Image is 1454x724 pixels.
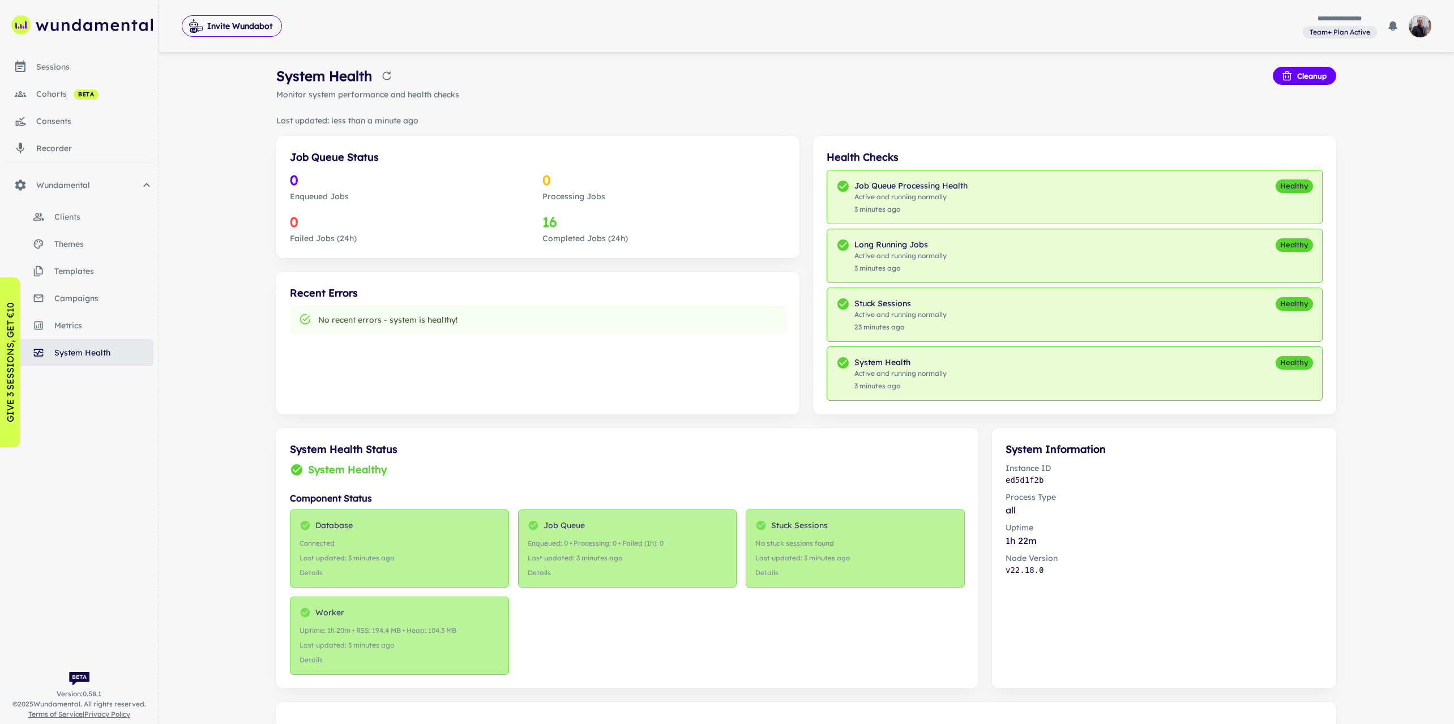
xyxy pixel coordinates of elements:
[377,66,397,86] button: Refresh health data
[54,292,153,305] span: campaigns
[854,381,947,391] span: 3 minutes ago
[1006,552,1323,564] p: Node Version
[1276,298,1313,310] span: Healthy
[854,297,947,310] p: Detects sessions stuck without progress (e.g., running/open too long). Warning if last successful...
[1006,534,1323,547] p: 1h 22m
[854,310,947,320] span: Active and running normally
[854,322,947,332] span: 23 minutes ago
[54,238,153,250] span: themes
[542,170,786,190] h4: 0
[290,149,786,165] h6: Job Queue Status
[74,90,99,99] span: beta
[854,263,947,273] span: 3 minutes ago
[1006,491,1323,503] p: Process Type
[755,568,955,578] span: { "status": "healthy", "stuckJoiningSessions": 0, "stuckProcessingSessions": 0, "totalStuck": 0, ...
[28,709,130,719] span: |
[54,265,153,277] span: templates
[771,519,828,532] p: stuck Sessions
[5,230,153,258] a: themes
[854,238,947,251] p: Monitors jobs that exceed expected durations. Surfaces warnings/errors based on recent run outcomes.
[854,369,947,379] span: Active and running normally
[36,61,153,73] div: sessions
[57,689,101,699] span: Version: 0.58.1
[1006,474,1323,486] p: ed5d1f2b
[300,553,499,563] span: Last updated: 3 minutes ago
[182,15,282,37] button: Invite Wundabot
[290,170,533,190] h4: 0
[1006,521,1323,534] p: Uptime
[276,114,1336,127] p: Last updated: less than a minute ago
[542,212,786,232] h4: 16
[290,190,533,203] p: Enqueued Jobs
[755,538,955,549] span: No stuck sessions found
[318,309,457,331] div: No recent errors - system is healthy!
[5,172,153,199] div: Wundamental
[290,212,533,232] h4: 0
[54,319,153,332] span: metrics
[528,568,728,578] span: { "status": "healthy", "enqueued": 0, "processing": 0, "failedLastHour": 0, "timestamp": 17557181...
[5,53,153,80] a: sessions
[36,115,153,127] div: consents
[5,108,153,135] a: consents
[5,339,153,366] a: system health
[854,179,968,192] p: Tracks queue throughput and backlog across instances to ensure workers are processing jobs normally.
[544,519,585,532] p: job Queue
[300,655,499,665] span: { "status": "healthy", "uptime": 4801.8141261559995, "memoryUsage": { "rss": 203829248, "heapTota...
[542,232,786,245] p: Completed Jobs (24h)
[854,192,968,202] span: Active and running normally
[542,190,786,203] p: Processing Jobs
[3,302,17,422] p: GIVE 3 SESSIONS, GET €10
[84,710,130,718] a: Privacy Policy
[755,553,955,563] span: Last updated: 3 minutes ago
[300,568,499,578] span: { "status": "healthy", "timestamp": 1755718191164 }
[28,710,83,718] a: Terms of Service
[5,312,153,339] a: metrics
[5,203,153,230] a: clients
[290,442,965,457] h6: System Health Status
[290,285,786,301] h6: Recent Errors
[854,204,968,215] span: 3 minutes ago
[1305,27,1375,37] span: Team+ Plan Active
[1409,15,1431,37] img: photoURL
[315,519,353,532] p: database
[5,258,153,285] a: templates
[276,88,1336,101] p: Monitor system performance and health checks
[1303,26,1377,37] span: View and manage your current plan and billing details.
[1276,181,1313,192] span: Healthy
[308,462,387,478] h6: System Healthy
[290,491,965,505] h6: Component Status
[1006,462,1323,474] p: Instance ID
[12,699,146,709] span: © 2025 Wundamental. All rights reserved.
[854,356,947,369] p: Aggregated view computed from component checks and recent errors.
[827,149,1323,165] h6: Health Checks
[5,135,153,162] a: recorder
[528,553,728,563] span: Last updated: 3 minutes ago
[854,251,947,261] span: Active and running normally
[300,626,499,636] span: Uptime: 1h 20m • RSS: 194.4 MB • Heap: 104.3 MB
[54,346,153,359] span: system health
[1006,564,1323,576] p: v22.18.0
[1303,25,1377,39] a: View and manage your current plan and billing details.
[36,88,153,100] div: cohorts
[300,640,499,650] span: Last updated: 3 minutes ago
[1273,67,1336,85] button: Cleanup
[528,538,728,549] span: Enqueued: 0 • Processing: 0 • Failed (1h): 0
[5,285,153,312] a: campaigns
[300,538,499,549] span: Connected
[5,80,153,108] a: cohorts beta
[1276,357,1313,369] span: Healthy
[315,606,344,619] p: worker
[54,211,153,223] span: clients
[182,15,282,37] span: Invite Wundabot to record a meeting
[36,179,140,191] span: Wundamental
[276,66,372,86] h4: System Health
[290,232,533,245] p: Failed Jobs (24h)
[36,142,153,155] div: recorder
[1006,442,1323,457] h6: System Information
[1276,239,1313,251] span: Healthy
[1006,503,1323,517] p: all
